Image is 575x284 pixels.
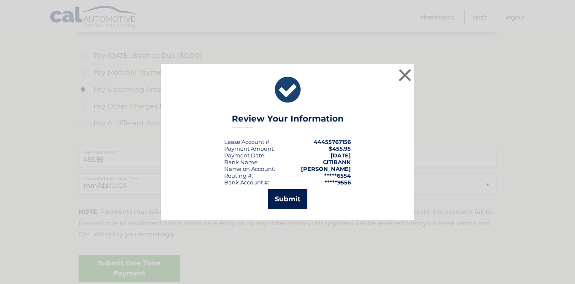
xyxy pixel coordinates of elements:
[224,172,253,179] div: Routing #:
[224,145,275,152] div: Payment Amount:
[224,179,269,186] div: Bank Account #:
[224,159,259,165] div: Bank Name:
[224,138,271,145] div: Lease Account #:
[329,145,351,152] span: $455.95
[323,159,351,165] strong: CITIBANK
[232,114,344,128] h3: Review Your Information
[268,189,307,209] button: Submit
[224,152,264,159] span: Payment Date
[224,152,266,159] div: :
[396,67,413,84] button: ×
[331,152,351,159] span: [DATE]
[301,165,351,172] strong: [PERSON_NAME]
[314,138,351,145] strong: 44455767156
[224,165,275,172] div: Name on Account:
